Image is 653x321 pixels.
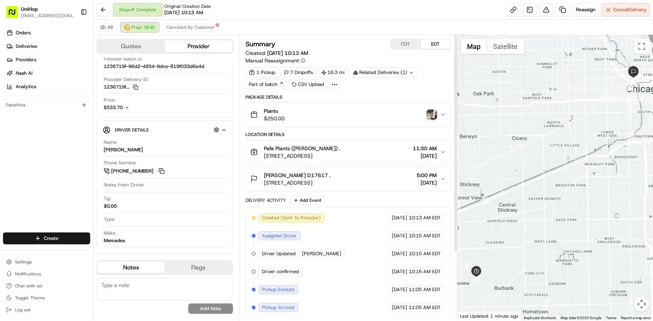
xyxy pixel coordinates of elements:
[104,76,148,83] span: Provider Delivery ID
[3,81,93,93] a: Analytics
[44,235,58,242] span: Create
[472,275,480,283] div: 1
[576,6,595,13] span: Reassign
[392,250,408,257] span: [DATE]
[409,268,441,275] span: 10:16 AM EDT
[264,115,285,122] span: $250.00
[121,23,159,32] button: Frayt (BnB)
[3,269,90,279] button: Notifications
[246,103,451,127] button: Plants$250.00photo_proof_of_delivery image
[104,182,144,188] span: Notes From Driver
[245,57,305,64] button: Manual Reassignment
[97,23,116,32] button: All
[23,136,61,142] span: [PERSON_NAME]
[262,286,295,293] span: Pickup Enroute
[3,232,90,244] button: Create
[34,71,123,79] div: Start new chat
[245,67,279,78] div: 1 Pickup
[318,67,348,78] div: 16.3 mi
[524,315,556,321] button: Keyboard shortcuts
[104,216,115,223] span: Type
[15,136,21,142] img: 1736555255976-a54dd68f-1ca7-489b-9aae-adbdc363a1c4
[629,74,638,82] div: 9
[246,140,451,164] button: Pafe Plants ([PERSON_NAME]) .[STREET_ADDRESS]11:30 AM[DATE]
[23,116,61,122] span: UniHop Dispatch
[413,145,437,152] span: 11:30 AM
[573,3,599,16] button: Reassign
[21,13,74,19] button: [EMAIL_ADDRESS][DOMAIN_NAME]
[115,127,149,133] span: Driver Details
[391,39,421,49] button: CDT
[104,56,142,62] span: Provider Batch ID
[264,152,341,160] span: [STREET_ADDRESS]
[104,84,138,90] button: 1236719f...
[15,259,32,265] span: Settings
[561,316,601,320] span: Map data ©2025 Google
[264,179,331,186] span: [STREET_ADDRESS]
[163,23,218,32] button: Canceled By Customer
[104,97,115,104] span: Price
[245,79,287,90] button: Part of batch
[289,79,328,90] div: CSV Upload
[463,261,471,269] div: 2
[7,129,19,141] img: Grace Nketiah
[606,316,616,320] a: Terms
[7,109,19,121] img: UniHop Dispatch
[132,24,155,30] span: Frayt (BnB)
[245,94,451,100] div: Package Details
[111,168,153,175] span: [PHONE_NUMBER]
[53,185,91,191] a: Powered byPylon
[427,109,437,120] img: photo_proof_of_delivery image
[417,179,437,186] span: [DATE]
[7,97,48,103] div: Past conversations
[262,250,296,257] span: Driver Updated
[634,297,649,312] button: Map camera controls
[621,316,651,320] a: Report a map error
[613,6,647,13] span: Cancel Delivery
[291,196,324,205] button: Add Event
[409,286,441,293] span: 11:05 AM EDT
[164,3,211,9] span: Original Creation Date
[124,24,130,30] img: frayt-logo.jpeg
[15,283,42,289] span: Chat with us!
[165,40,232,52] button: Provider
[3,257,90,267] button: Settings
[409,304,441,311] span: 11:05 AM EDT
[7,71,21,85] img: 1736555255976-a54dd68f-1ca7-489b-9aae-adbdc363a1c4
[3,99,90,111] div: Favorites
[634,39,649,54] button: Toggle fullscreen view
[264,172,331,179] span: [PERSON_NAME] D17617 .
[66,116,82,122] span: [DATE]
[16,43,37,50] span: Deliveries
[482,197,490,206] div: 4
[409,232,441,239] span: 10:15 AM EDT
[104,63,204,70] span: 1236719f-96d2-4854-9dce-819f033d6e4d
[417,172,437,179] span: 5:00 PM
[66,136,82,142] span: [DATE]
[127,74,136,83] button: Start new chat
[16,56,36,63] span: Providers
[167,24,215,30] span: Canceled By Customer
[104,237,125,244] div: Mercedes
[19,48,123,56] input: Clear
[350,67,417,78] div: Related Deliveries (1)
[15,307,30,313] span: Log out
[104,104,123,111] span: $533.70
[459,311,484,321] img: Google
[626,129,635,137] div: 6
[16,71,29,85] img: 8016278978528_b943e370aa5ada12b00a_72.png
[16,30,31,36] span: Orders
[302,250,342,257] span: [PERSON_NAME]
[3,281,90,291] button: Chat with us!
[461,39,487,54] button: Show street map
[21,5,38,13] button: UniHop
[165,262,232,274] button: Flags
[71,167,120,175] span: API Documentation
[3,54,93,66] a: Providers
[409,250,441,257] span: 10:15 AM EDT
[457,311,522,321] div: Last Updated: 1 minute ago
[487,39,524,54] button: Show satellite imagery
[63,168,69,174] div: 💻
